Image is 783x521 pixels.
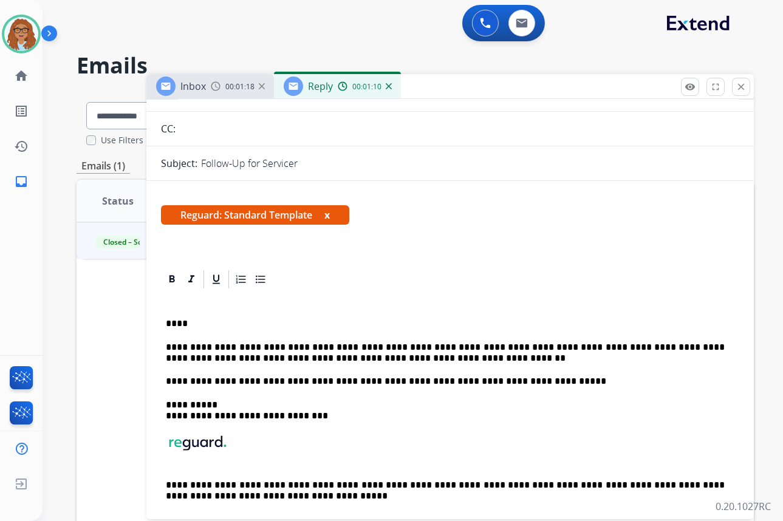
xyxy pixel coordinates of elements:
span: 00:01:18 [225,82,255,92]
label: Use Filters In Search [101,134,184,146]
span: 00:01:10 [352,82,381,92]
img: avatar [4,17,38,51]
mat-icon: list_alt [14,104,29,118]
mat-icon: close [736,81,747,92]
div: Bullet List [251,270,270,288]
span: Reply [308,80,333,93]
p: Follow-Up for Servicer [201,156,298,171]
p: Subject: [161,156,197,171]
mat-icon: home [14,69,29,83]
mat-icon: inbox [14,174,29,189]
div: Underline [207,270,225,288]
h2: Emails [77,53,754,78]
mat-icon: remove_red_eye [685,81,696,92]
div: Ordered List [232,270,250,288]
mat-icon: fullscreen [710,81,721,92]
span: Closed – Solved [96,236,163,248]
button: x [324,208,330,222]
p: 0.20.1027RC [716,499,771,514]
span: Reguard: Standard Template [161,205,349,225]
span: Inbox [180,80,206,93]
p: Emails (1) [77,158,130,174]
span: Status [102,194,134,208]
div: Bold [163,270,181,288]
p: CC: [161,121,176,136]
div: Italic [182,270,200,288]
mat-icon: history [14,139,29,154]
